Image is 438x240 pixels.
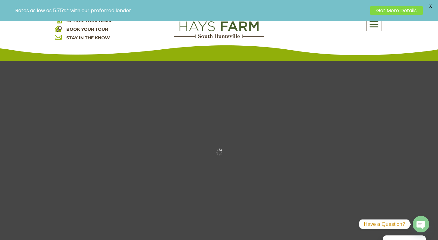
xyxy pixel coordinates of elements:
[370,6,423,15] a: Get More Details
[55,25,62,32] img: book your home tour
[174,34,264,40] a: hays farm homes huntsville development
[66,26,108,32] a: BOOK YOUR TOUR
[174,16,264,38] img: Logo
[426,2,435,11] span: X
[66,35,110,41] a: STAY IN THE KNOW
[15,8,367,13] p: Rates as low as 5.75%* with our preferred lender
